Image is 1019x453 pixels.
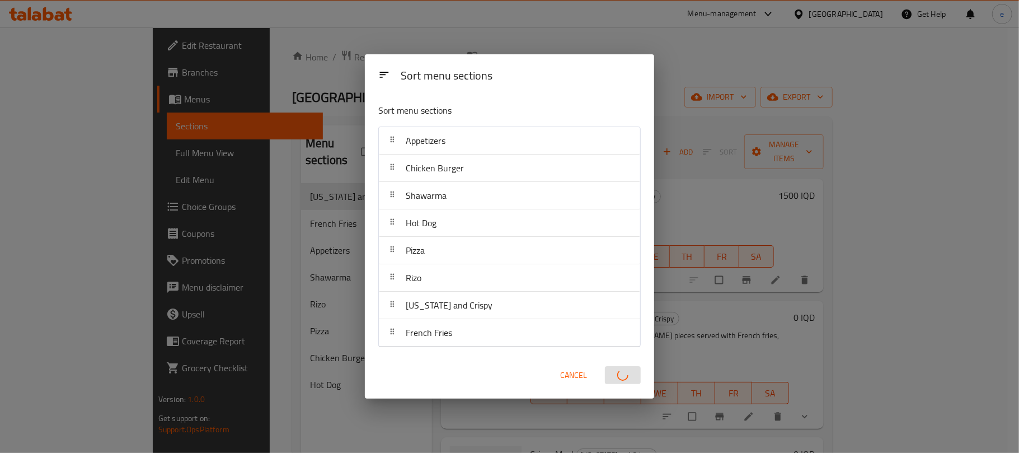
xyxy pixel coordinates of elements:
[379,237,640,264] div: Pizza
[406,214,436,231] span: Hot Dog
[379,264,640,292] div: Rizo
[379,155,640,182] div: Chicken Burger
[379,319,640,347] div: French Fries
[379,182,640,209] div: Shawarma
[406,324,452,341] span: French Fries
[396,64,645,89] div: Sort menu sections
[556,365,591,386] button: Cancel
[406,297,492,314] span: [US_STATE] and Crispy
[406,269,421,286] span: Rizo
[406,132,445,149] span: Appetizers
[406,160,464,176] span: Chicken Burger
[378,104,586,118] p: Sort menu sections
[406,187,447,204] span: Shawarma
[560,368,587,382] span: Cancel
[379,127,640,155] div: Appetizers
[379,209,640,237] div: Hot Dog
[379,292,640,319] div: [US_STATE] and Crispy
[406,242,425,259] span: Pizza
